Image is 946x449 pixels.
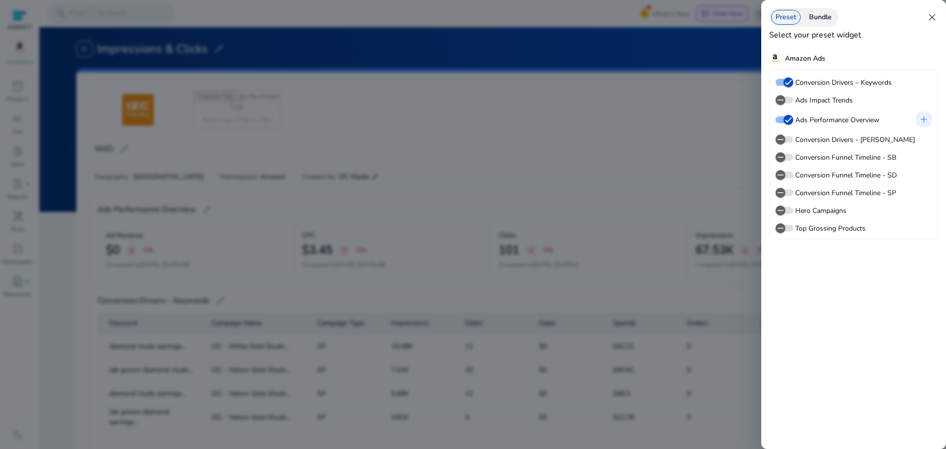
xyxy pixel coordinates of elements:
[785,55,825,63] h5: Amazon Ads
[769,31,861,40] h4: Select your preset widget
[793,223,866,234] label: Top Grossing Products
[793,188,896,198] label: Conversion Funnel Timeline - SP
[805,10,836,25] div: Bundle
[793,77,892,88] label: Conversion Drivers – Keywords
[771,10,801,25] div: Preset
[918,113,930,125] span: add
[926,11,938,23] span: close
[793,170,897,180] label: Conversion Funnel Timeline - SD
[793,135,915,145] label: Conversion Drivers - [PERSON_NAME]
[793,95,853,105] label: Ads Impact Trends
[793,115,879,125] label: Ads Performance Overview
[793,152,896,163] label: Conversion Funnel Timeline - SB
[769,52,781,64] img: amazon.svg
[793,206,846,216] label: Hero Campaigns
